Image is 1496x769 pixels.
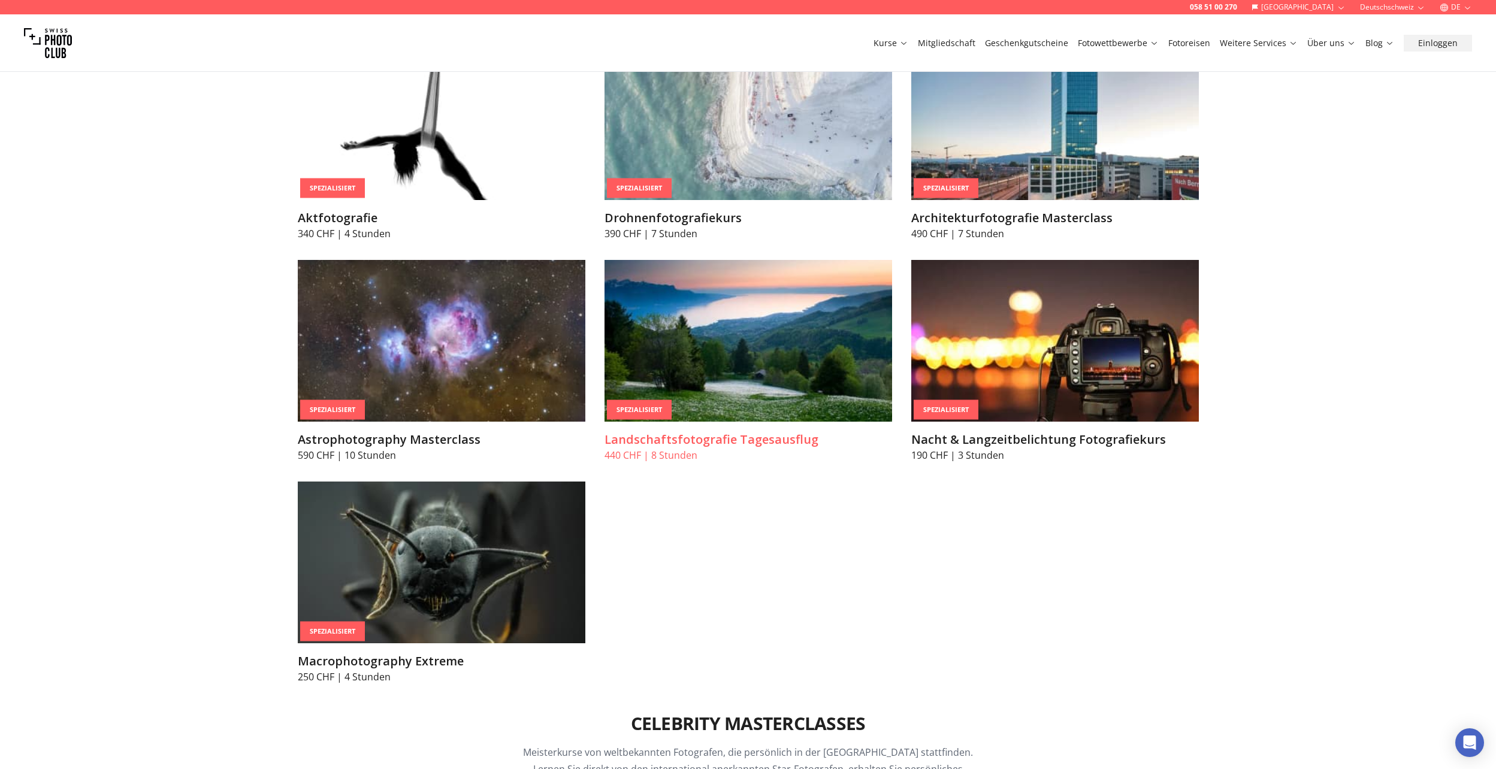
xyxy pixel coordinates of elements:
[1361,35,1399,52] button: Blog
[605,260,892,462] a: Landschaftsfotografie TagesausflugSpezialisiertLandschaftsfotografie Tagesausflug440 CHF | 8 Stunden
[298,653,585,670] h3: Macrophotography Extreme
[298,260,585,462] a: Astrophotography MasterclassSpezialisiertAstrophotography Masterclass590 CHF | 10 Stunden
[911,260,1199,422] img: Nacht & Langzeitbelichtung Fotografiekurs
[1455,728,1484,757] div: Open Intercom Messenger
[914,178,978,198] div: Spezialisiert
[914,400,978,420] div: Spezialisiert
[911,38,1199,200] img: Architekturfotografie Masterclass
[298,260,585,422] img: Astrophotography Masterclass
[298,38,585,200] img: Aktfotografie
[1078,37,1159,49] a: Fotowettbewerbe
[911,431,1199,448] h3: Nacht & Langzeitbelichtung Fotografiekurs
[298,210,585,226] h3: Aktfotografie
[1404,35,1472,52] button: Einloggen
[605,431,892,448] h3: Landschaftsfotografie Tagesausflug
[607,400,672,420] div: Spezialisiert
[1220,37,1298,49] a: Weitere Services
[911,260,1199,462] a: Nacht & Langzeitbelichtung FotografiekursSpezialisiertNacht & Langzeitbelichtung Fotografiekurs19...
[980,35,1073,52] button: Geschenkgutscheine
[605,226,892,241] p: 390 CHF | 7 Stunden
[631,713,866,734] h2: Celebrity Masterclasses
[918,37,975,49] a: Mitgliedschaft
[605,448,892,462] p: 440 CHF | 8 Stunden
[911,448,1199,462] p: 190 CHF | 3 Stunden
[911,38,1199,241] a: Architekturfotografie MasterclassSpezialisiertArchitekturfotografie Masterclass490 CHF | 7 Stunden
[1168,37,1210,49] a: Fotoreisen
[913,35,980,52] button: Mitgliedschaft
[605,38,892,241] a: DrohnenfotografiekursSpezialisiertDrohnenfotografiekurs390 CHF | 7 Stunden
[985,37,1068,49] a: Geschenkgutscheine
[300,622,365,641] div: Spezialisiert
[1163,35,1215,52] button: Fotoreisen
[298,482,585,684] a: Macrophotography ExtremeSpezialisiertMacrophotography Extreme250 CHF | 4 Stunden
[1365,37,1394,49] a: Blog
[298,448,585,462] p: 590 CHF | 10 Stunden
[300,400,365,420] div: Spezialisiert
[605,260,892,422] img: Landschaftsfotografie Tagesausflug
[874,37,908,49] a: Kurse
[1302,35,1361,52] button: Über uns
[1190,2,1237,12] a: 058 51 00 270
[607,178,672,198] div: Spezialisiert
[1215,35,1302,52] button: Weitere Services
[911,210,1199,226] h3: Architekturfotografie Masterclass
[298,482,585,643] img: Macrophotography Extreme
[869,35,913,52] button: Kurse
[298,38,585,241] a: AktfotografieSpezialisiertAktfotografie340 CHF | 4 Stunden
[298,226,585,241] p: 340 CHF | 4 Stunden
[298,431,585,448] h3: Astrophotography Masterclass
[24,19,72,67] img: Swiss photo club
[300,178,365,198] div: Spezialisiert
[1073,35,1163,52] button: Fotowettbewerbe
[298,670,585,684] p: 250 CHF | 4 Stunden
[1307,37,1356,49] a: Über uns
[911,226,1199,241] p: 490 CHF | 7 Stunden
[605,210,892,226] h3: Drohnenfotografiekurs
[605,38,892,200] img: Drohnenfotografiekurs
